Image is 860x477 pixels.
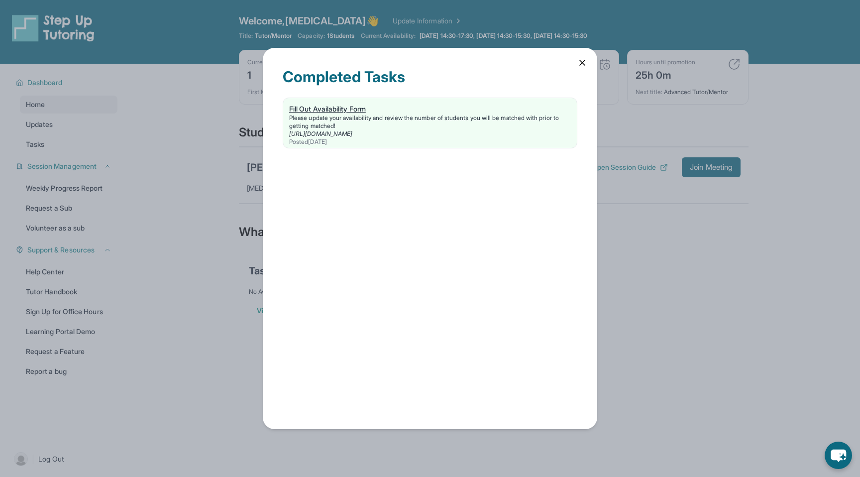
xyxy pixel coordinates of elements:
[283,68,577,98] div: Completed Tasks
[283,98,577,148] a: Fill Out Availability FormPlease update your availability and review the number of students you w...
[289,138,571,146] div: Posted [DATE]
[289,114,571,130] div: Please update your availability and review the number of students you will be matched with prior ...
[289,130,352,137] a: [URL][DOMAIN_NAME]
[711,439,810,456] p: [PERSON_NAME] M just matched with a student!
[289,104,571,114] div: Fill Out Availability Form
[825,442,852,469] button: chat-button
